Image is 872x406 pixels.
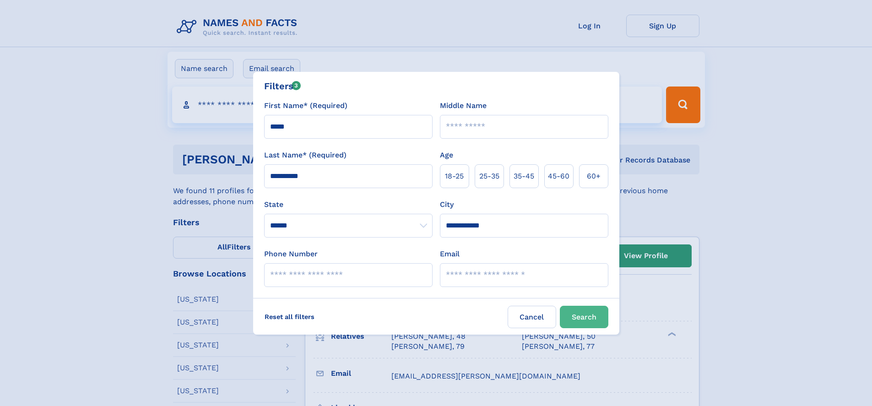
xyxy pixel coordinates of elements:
label: Middle Name [440,100,487,111]
span: 60+ [587,171,601,182]
label: Phone Number [264,249,318,260]
label: Email [440,249,460,260]
button: Search [560,306,608,328]
span: 45‑60 [548,171,569,182]
label: State [264,199,433,210]
label: First Name* (Required) [264,100,347,111]
span: 18‑25 [445,171,464,182]
div: Filters [264,79,301,93]
span: 25‑35 [479,171,499,182]
span: 35‑45 [514,171,534,182]
label: Reset all filters [259,306,320,328]
label: Cancel [508,306,556,328]
label: Age [440,150,453,161]
label: Last Name* (Required) [264,150,347,161]
label: City [440,199,454,210]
